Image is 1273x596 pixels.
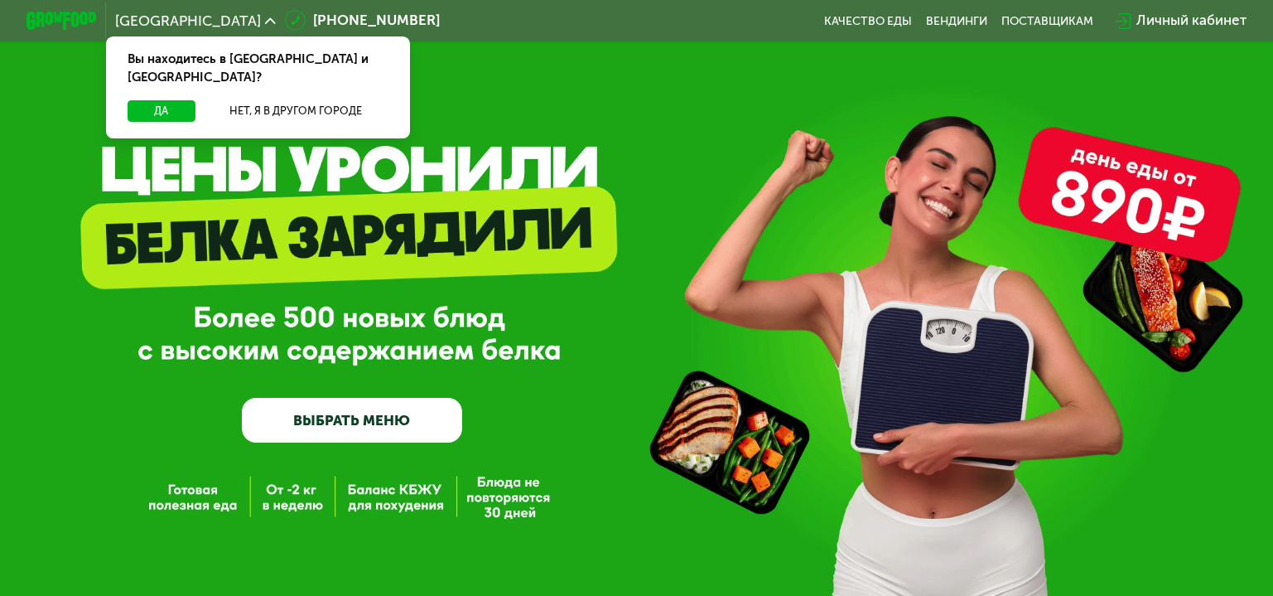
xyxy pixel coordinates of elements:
[203,100,389,122] button: Нет, я в другом городе
[824,14,912,28] a: Качество еды
[926,14,987,28] a: Вендинги
[115,14,261,28] span: [GEOGRAPHIC_DATA]
[1136,10,1246,31] div: Личный кабинет
[106,36,410,100] div: Вы находитесь в [GEOGRAPHIC_DATA] и [GEOGRAPHIC_DATA]?
[242,398,462,442] a: ВЫБРАТЬ МЕНЮ
[128,100,195,122] button: Да
[1001,14,1093,28] div: поставщикам
[285,10,440,31] a: [PHONE_NUMBER]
